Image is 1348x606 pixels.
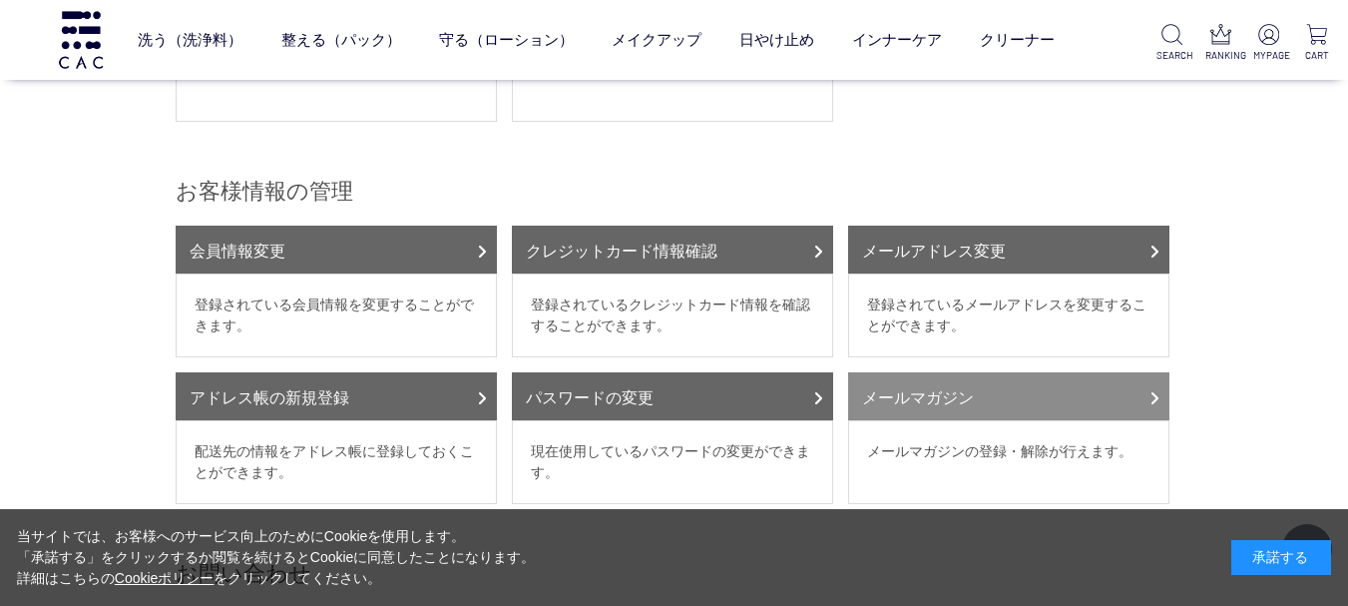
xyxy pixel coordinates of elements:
a: メールアドレス変更 [848,226,1169,274]
p: SEARCH [1156,48,1187,63]
dd: メールマガジンの登録・解除が行えます。 [848,420,1169,504]
p: 配送先の情報をアドレス帳に登録しておくことができます。 [195,441,478,483]
p: RANKING [1205,48,1236,63]
img: logo [56,11,106,68]
a: クレジットカード情報確認 [512,226,833,274]
h2: お客様情報の管理 [176,177,1173,206]
a: メイクアップ [612,13,701,66]
dd: 登録されているメールアドレスを変更することができます。 [848,274,1169,357]
a: SEARCH [1156,24,1187,63]
dd: 登録されている会員情報を変更することができます。 [176,274,497,357]
a: 整える（パック） [281,13,401,66]
a: メールマガジン [848,372,1169,420]
a: 洗う（洗浄料） [138,13,242,66]
a: CART [1301,24,1332,63]
a: インナーケア [852,13,942,66]
div: 承諾する [1231,540,1331,575]
a: Cookieポリシー [115,570,215,586]
p: MYPAGE [1253,48,1284,63]
a: 会員情報変更 [176,226,497,274]
a: アドレス帳の新規登録 [176,372,497,420]
a: パスワードの変更 [512,372,833,420]
p: CART [1301,48,1332,63]
dd: 登録されているクレジットカード情報を確認することができます。 [512,274,833,357]
div: 当サイトでは、お客様へのサービス向上のためにCookieを使用します。 「承諾する」をクリックするか閲覧を続けるとCookieに同意したことになります。 詳細はこちらの をクリックしてください。 [17,526,536,589]
dd: 現在使用しているパスワードの変更ができます。 [512,420,833,504]
a: MYPAGE [1253,24,1284,63]
a: 守る（ローション） [439,13,574,66]
a: RANKING [1205,24,1236,63]
a: クリーナー [980,13,1055,66]
a: 日やけ止め [739,13,814,66]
